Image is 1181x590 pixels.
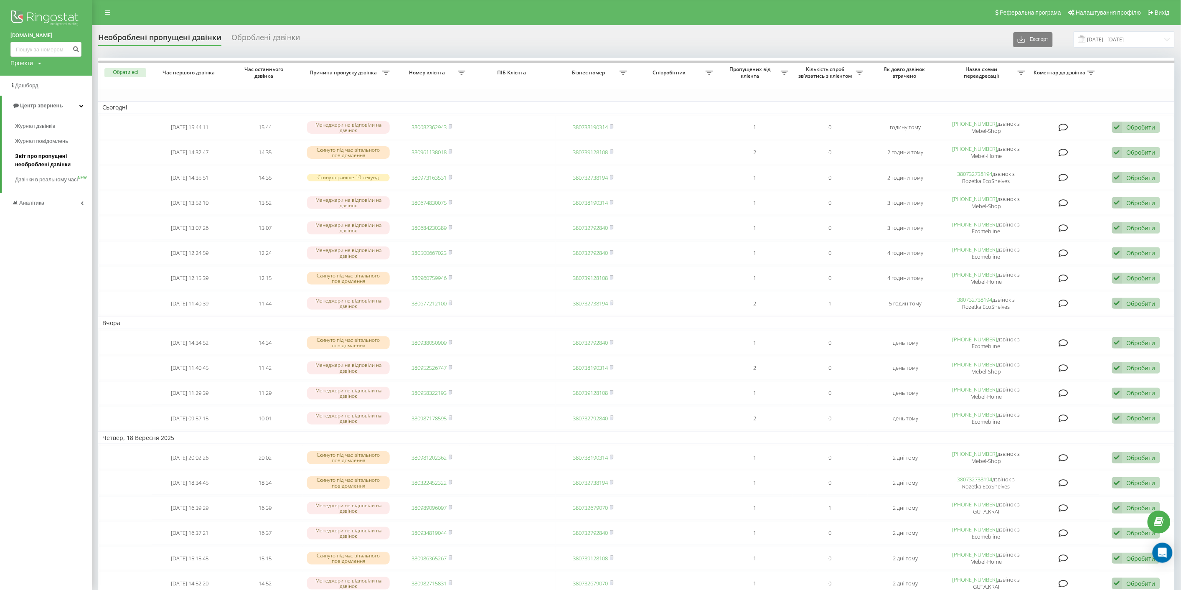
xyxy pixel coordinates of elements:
td: 15:44 [227,116,302,139]
span: Назва схеми переадресації [947,66,1018,79]
td: 2 [717,356,792,379]
td: [DATE] 09:57:15 [152,407,227,430]
td: 13:07 [227,216,302,239]
div: Менеджери не відповіли на дзвінок [307,527,390,539]
span: Аналiтика [19,200,44,206]
div: Скинуто під час вітального повідомлення [307,146,390,159]
a: 380732679070 [573,504,608,511]
div: Менеджери не відповіли на дзвінок [307,412,390,425]
td: [DATE] 16:37:21 [152,521,227,545]
td: [DATE] 11:40:39 [152,292,227,315]
a: Центр звернень [2,96,92,116]
a: Журнал повідомлень [15,134,92,149]
td: 1 [717,267,792,290]
a: 380732738194 [957,170,993,178]
td: день тому [868,381,943,405]
td: 14:35 [227,166,302,189]
td: 0 [792,141,868,164]
a: 380674830075 [411,199,447,206]
td: 2 [717,141,792,164]
span: Співробітник [635,69,706,76]
td: 1 [717,116,792,139]
div: Обробити [1127,580,1156,587]
td: 2 дні тому [868,471,943,494]
td: [DATE] 11:40:45 [152,356,227,379]
a: [PHONE_NUMBER] [952,501,998,508]
a: 380682362943 [411,123,447,131]
td: [DATE] 13:07:26 [152,216,227,239]
td: Четвер, 18 Вересня 2025 [98,432,1175,444]
td: дзвінок з Ecomebline [943,242,1029,265]
td: 2 години тому [868,141,943,164]
span: Дашборд [15,82,38,89]
td: 2 [717,407,792,430]
td: [DATE] 14:32:47 [152,141,227,164]
a: [PHONE_NUMBER] [952,145,998,153]
a: 380732792840 [573,249,608,257]
td: 1 [717,331,792,354]
a: 380732792840 [573,339,608,346]
td: 1 [717,191,792,214]
a: 380973163531 [411,174,447,181]
td: дзвінок з Ecomebline [943,216,1029,239]
a: 380732792840 [573,415,608,422]
span: Пропущених від клієнта [721,66,781,79]
span: Звіт про пропущені необроблені дзвінки [15,152,88,169]
td: 0 [792,521,868,545]
a: [PHONE_NUMBER] [952,120,998,127]
a: 380982715831 [411,580,447,587]
div: Обробити [1127,123,1156,131]
td: 2 години тому [868,166,943,189]
div: Обробити [1127,504,1156,512]
span: Номер клієнта [399,69,458,76]
div: Менеджери не відповіли на дзвінок [307,502,390,514]
td: 12:15 [227,267,302,290]
a: 380938050909 [411,339,447,346]
td: 0 [792,356,868,379]
td: дзвінок з Rozetka EcoShelves [943,292,1029,315]
a: 380961138018 [411,148,447,156]
div: Обробити [1127,529,1156,537]
div: Обробити [1127,479,1156,487]
a: Дзвінки в реальному часіNEW [15,172,92,187]
span: Дзвінки в реальному часі [15,175,78,184]
span: Центр звернень [20,102,63,109]
td: 0 [792,471,868,494]
td: дзвінок з GUTA.KRAI [943,496,1029,520]
td: 1 [717,166,792,189]
td: дзвінок з Mebel-Home [943,381,1029,405]
a: Звіт про пропущені необроблені дзвінки [15,149,92,172]
td: 0 [792,116,868,139]
a: Журнал дзвінків [15,119,92,134]
td: 12:24 [227,242,302,265]
a: [PHONE_NUMBER] [952,450,998,458]
td: 2 дні тому [868,446,943,469]
a: 380739128108 [573,148,608,156]
td: 1 [717,471,792,494]
a: [PHONE_NUMBER] [952,551,998,558]
span: Журнал повідомлень [15,137,68,145]
td: 2 дні тому [868,496,943,520]
a: [PHONE_NUMBER] [952,526,998,533]
td: 13:52 [227,191,302,214]
a: 380732738194 [573,479,608,486]
span: ПІБ Клієнта [477,69,548,76]
a: [PHONE_NUMBER] [952,246,998,253]
button: Обрати всі [104,68,146,77]
a: [PHONE_NUMBER] [952,411,998,418]
a: 380952526747 [411,364,447,371]
span: Як довго дзвінок втрачено [875,66,935,79]
td: 0 [792,547,868,570]
td: дзвінок з Mebel-Shop [943,446,1029,469]
span: Причина пропуску дзвінка [307,69,382,76]
a: 380960759946 [411,274,447,282]
a: 380739128108 [573,274,608,282]
span: Коментар до дзвінка [1034,69,1088,76]
div: Обробити [1127,389,1156,397]
td: 14:34 [227,331,302,354]
td: 0 [792,216,868,239]
td: [DATE] 20:02:26 [152,446,227,469]
td: [DATE] 15:15:45 [152,547,227,570]
td: 2 дні тому [868,521,943,545]
td: [DATE] 16:39:29 [152,496,227,520]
